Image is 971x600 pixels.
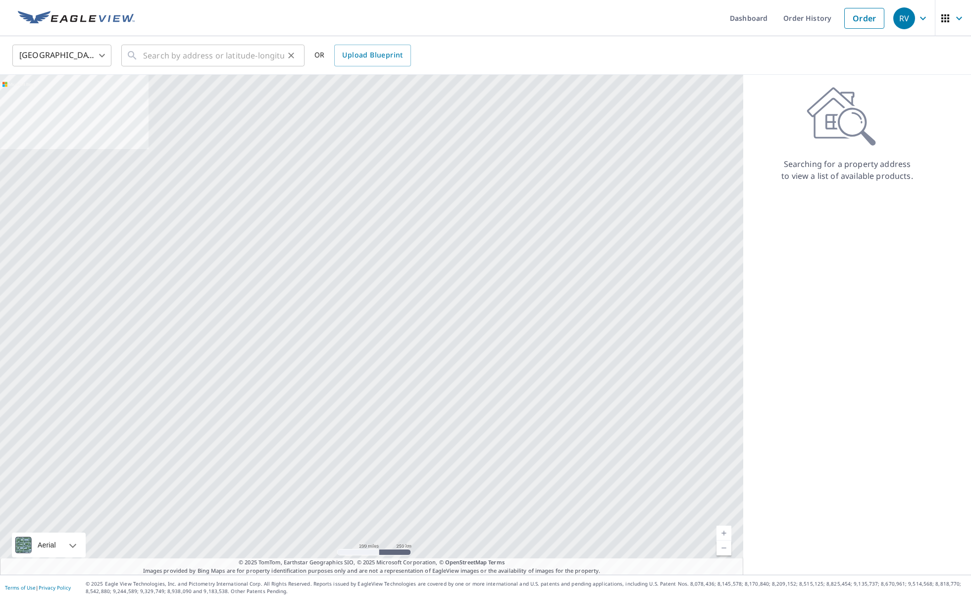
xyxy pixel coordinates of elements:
span: © 2025 TomTom, Earthstar Geographics SIO, © 2025 Microsoft Corporation, © [239,558,505,567]
button: Clear [284,49,298,62]
p: Searching for a property address to view a list of available products. [781,158,914,182]
img: EV Logo [18,11,135,26]
a: Privacy Policy [39,584,71,591]
a: Current Level 5, Zoom Out [716,541,731,555]
div: Aerial [12,533,86,557]
span: Upload Blueprint [342,49,403,61]
a: OpenStreetMap [445,558,487,566]
a: Terms of Use [5,584,36,591]
a: Terms [488,558,505,566]
div: OR [314,45,411,66]
div: RV [893,7,915,29]
a: Order [844,8,884,29]
a: Current Level 5, Zoom In [716,526,731,541]
div: Aerial [35,533,59,557]
a: Upload Blueprint [334,45,410,66]
p: | [5,585,71,591]
div: [GEOGRAPHIC_DATA] [12,42,111,69]
input: Search by address or latitude-longitude [143,42,284,69]
p: © 2025 Eagle View Technologies, Inc. and Pictometry International Corp. All Rights Reserved. Repo... [86,580,966,595]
